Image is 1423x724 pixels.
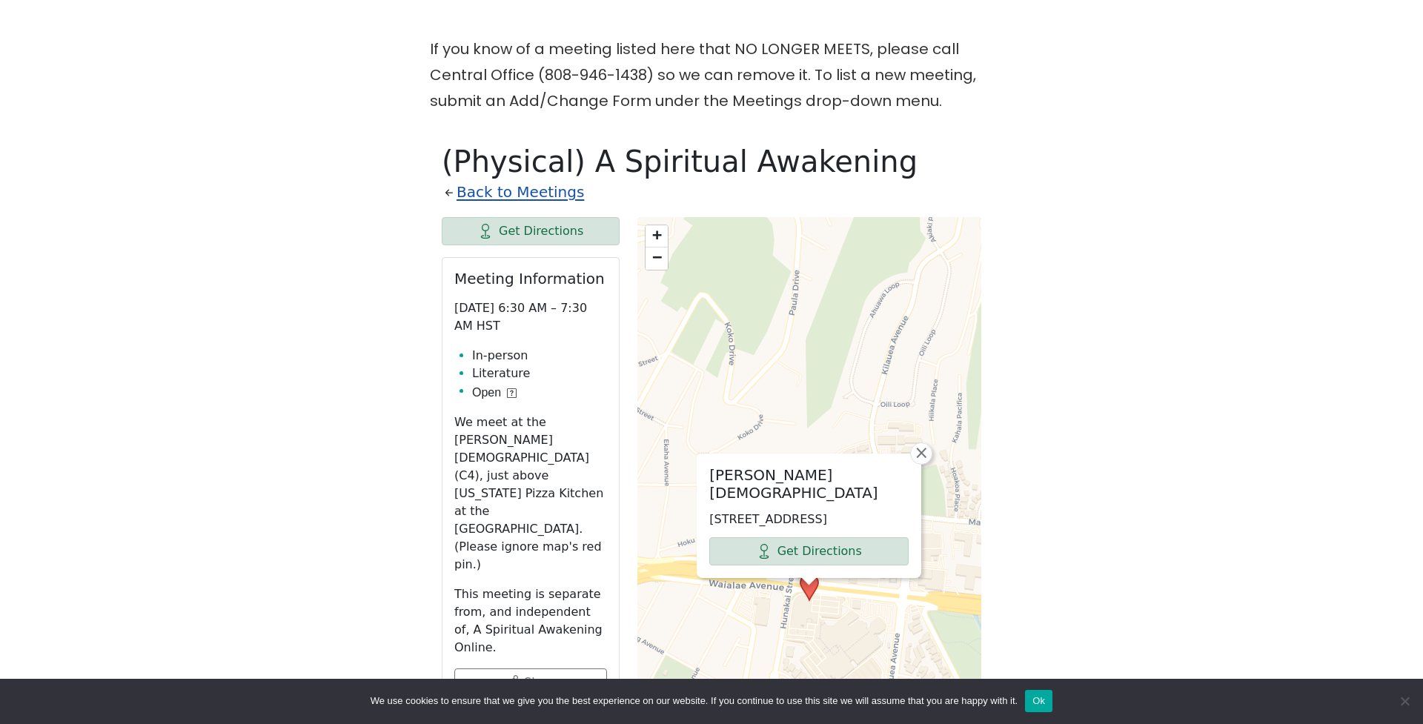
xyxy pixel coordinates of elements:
[646,248,668,270] a: Zoom out
[646,225,668,248] a: Zoom in
[430,36,993,114] p: If you know of a meeting listed here that NO LONGER MEETS, please call Central Office (808-946-14...
[914,444,929,462] span: ×
[1397,694,1412,708] span: No
[1025,690,1052,712] button: Ok
[454,585,607,657] p: This meeting is separate from, and independent of, A Spiritual Awakening Online.
[472,384,501,402] span: Open
[910,442,932,465] a: Close popup
[454,299,607,335] p: [DATE] 6:30 AM – 7:30 AM HST
[472,347,607,365] li: In-person
[442,144,981,179] h1: (Physical) A Spiritual Awakening
[454,270,607,288] h2: Meeting Information
[652,225,662,244] span: +
[472,384,517,402] button: Open
[371,694,1018,708] span: We use cookies to ensure that we give you the best experience on our website. If you continue to ...
[457,179,584,205] a: Back to Meetings
[442,217,620,245] a: Get Directions
[454,668,607,697] button: Share
[709,466,909,502] h2: [PERSON_NAME][DEMOGRAPHIC_DATA]
[709,511,909,528] p: [STREET_ADDRESS]
[472,365,607,382] li: Literature
[454,414,607,574] p: We meet at the [PERSON_NAME][DEMOGRAPHIC_DATA] (C4), just above [US_STATE] Pizza Kitchen at the [...
[652,248,662,266] span: −
[709,537,909,565] a: Get Directions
